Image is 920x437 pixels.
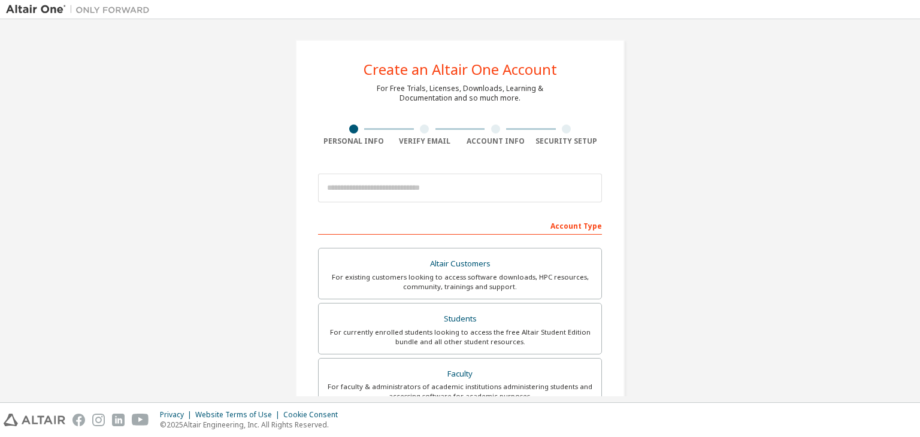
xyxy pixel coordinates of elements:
div: Students [326,311,594,327]
img: facebook.svg [72,414,85,426]
img: youtube.svg [132,414,149,426]
div: Altair Customers [326,256,594,272]
img: linkedin.svg [112,414,125,426]
div: For existing customers looking to access software downloads, HPC resources, community, trainings ... [326,272,594,292]
p: © 2025 Altair Engineering, Inc. All Rights Reserved. [160,420,345,430]
div: Verify Email [389,136,461,146]
img: instagram.svg [92,414,105,426]
div: Faculty [326,366,594,383]
div: Personal Info [318,136,389,146]
div: For Free Trials, Licenses, Downloads, Learning & Documentation and so much more. [377,84,543,103]
div: Privacy [160,410,195,420]
div: For faculty & administrators of academic institutions administering students and accessing softwa... [326,382,594,401]
img: Altair One [6,4,156,16]
div: For currently enrolled students looking to access the free Altair Student Edition bundle and all ... [326,327,594,347]
div: Cookie Consent [283,410,345,420]
div: Create an Altair One Account [364,62,557,77]
div: Security Setup [531,136,603,146]
div: Account Type [318,216,602,235]
div: Account Info [460,136,531,146]
img: altair_logo.svg [4,414,65,426]
div: Website Terms of Use [195,410,283,420]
